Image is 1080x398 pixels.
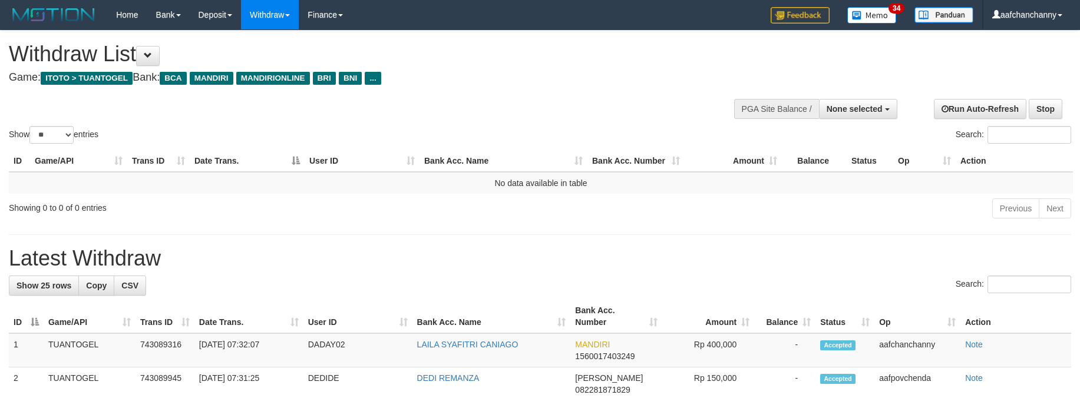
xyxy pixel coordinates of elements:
a: DEDI REMANZA [417,373,480,383]
span: Accepted [820,340,856,350]
div: Showing 0 to 0 of 0 entries [9,197,441,214]
span: None selected [827,104,883,114]
td: [DATE] 07:32:07 [194,333,303,367]
h4: Game: Bank: [9,72,708,84]
button: None selected [819,99,897,119]
a: Copy [78,276,114,296]
th: Game/API: activate to sort column ascending [44,300,136,333]
a: Note [965,373,983,383]
th: Game/API: activate to sort column ascending [30,150,127,172]
label: Search: [956,276,1071,293]
span: BCA [160,72,186,85]
img: Button%20Memo.svg [847,7,897,24]
td: TUANTOGEL [44,333,136,367]
span: ITOTO > TUANTOGEL [41,72,133,85]
th: Status: activate to sort column ascending [815,300,874,333]
a: CSV [114,276,146,296]
span: MANDIRIONLINE [236,72,310,85]
img: MOTION_logo.png [9,6,98,24]
th: Trans ID: activate to sort column ascending [136,300,194,333]
img: panduan.png [914,7,973,23]
th: Date Trans.: activate to sort column ascending [194,300,303,333]
span: Show 25 rows [16,281,71,290]
label: Show entries [9,126,98,144]
th: Bank Acc. Number: activate to sort column ascending [587,150,685,172]
th: Status [847,150,893,172]
span: CSV [121,281,138,290]
span: MANDIRI [575,340,610,349]
th: Op: activate to sort column ascending [893,150,956,172]
a: Previous [992,198,1039,218]
td: - [754,333,815,367]
td: 1 [9,333,44,367]
a: Note [965,340,983,349]
span: [PERSON_NAME] [575,373,643,383]
td: 743089316 [136,333,194,367]
td: No data available in table [9,172,1073,194]
a: Stop [1029,99,1062,119]
h1: Withdraw List [9,42,708,66]
a: LAILA SYAFITRI CANIAGO [417,340,518,349]
th: User ID: activate to sort column ascending [305,150,420,172]
a: Run Auto-Refresh [934,99,1026,119]
th: ID [9,150,30,172]
th: Bank Acc. Name: activate to sort column ascending [420,150,587,172]
a: Next [1039,198,1071,218]
td: aafchanchanny [874,333,960,367]
span: Copy [86,281,107,290]
span: 34 [889,3,904,14]
th: ID: activate to sort column descending [9,300,44,333]
th: User ID: activate to sort column ascending [303,300,412,333]
input: Search: [987,276,1071,293]
th: Balance [782,150,847,172]
th: Action [960,300,1071,333]
th: Date Trans.: activate to sort column descending [190,150,305,172]
span: BNI [339,72,362,85]
th: Trans ID: activate to sort column ascending [127,150,190,172]
th: Action [956,150,1073,172]
span: BRI [313,72,336,85]
th: Op: activate to sort column ascending [874,300,960,333]
h1: Latest Withdraw [9,247,1071,270]
img: Feedback.jpg [771,7,830,24]
th: Amount: activate to sort column ascending [662,300,754,333]
th: Bank Acc. Number: activate to sort column ascending [570,300,662,333]
td: Rp 400,000 [662,333,754,367]
a: Show 25 rows [9,276,79,296]
span: Copy 1560017403249 to clipboard [575,351,635,361]
th: Bank Acc. Name: activate to sort column ascending [412,300,571,333]
span: ... [365,72,381,85]
label: Search: [956,126,1071,144]
th: Amount: activate to sort column ascending [685,150,782,172]
div: PGA Site Balance / [734,99,819,119]
th: Balance: activate to sort column ascending [754,300,815,333]
input: Search: [987,126,1071,144]
span: Accepted [820,374,856,384]
select: Showentries [29,126,74,144]
span: Copy 082281871829 to clipboard [575,385,630,394]
td: DADAY02 [303,333,412,367]
span: MANDIRI [190,72,233,85]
